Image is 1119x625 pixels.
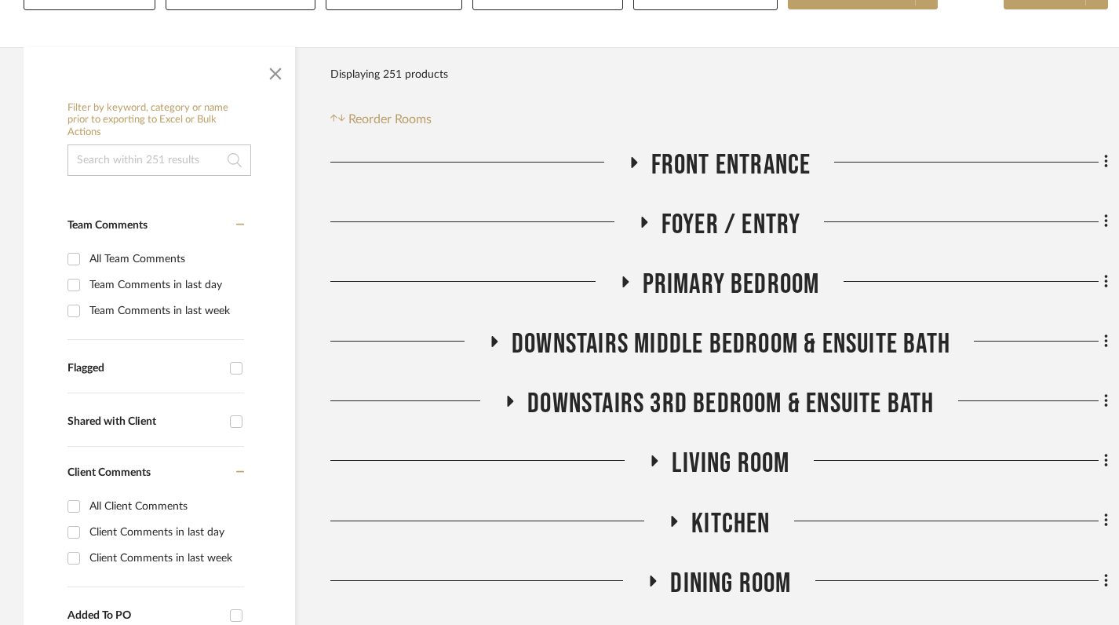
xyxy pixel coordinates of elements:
[672,447,789,481] span: Living Room
[512,327,950,361] span: Downstairs Middle Bedroom & Ensuite Bath
[330,110,432,129] button: Reorder Rooms
[67,220,148,231] span: Team Comments
[67,415,222,429] div: Shared with Client
[67,102,251,139] h6: Filter by keyword, category or name prior to exporting to Excel or Bulk Actions
[89,298,240,323] div: Team Comments in last week
[89,546,240,571] div: Client Comments in last week
[67,144,251,176] input: Search within 251 results
[527,387,934,421] span: Downstairs 3rd Bedroom & Ensuite Bath
[67,467,151,478] span: Client Comments
[89,247,240,272] div: All Team Comments
[651,148,811,182] span: Front Entrance
[260,55,291,86] button: Close
[89,520,240,545] div: Client Comments in last day
[670,567,791,601] span: Dining Room
[89,494,240,519] div: All Client Comments
[330,59,448,90] div: Displaying 251 products
[643,268,820,302] span: Primary Bedroom
[67,362,222,375] div: Flagged
[89,272,240,298] div: Team Comments in last day
[662,208,801,242] span: Foyer / Entry
[67,609,222,623] div: Added To PO
[691,507,770,541] span: Kitchen
[348,110,432,129] span: Reorder Rooms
